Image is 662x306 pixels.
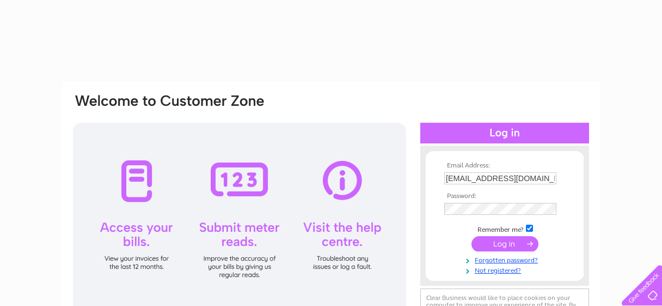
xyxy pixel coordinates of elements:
a: Not registered? [444,265,568,275]
td: Remember me? [442,223,568,234]
input: Submit [471,236,538,251]
th: Password: [442,193,568,200]
a: Forgotten password? [444,254,568,265]
th: Email Address: [442,162,568,170]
